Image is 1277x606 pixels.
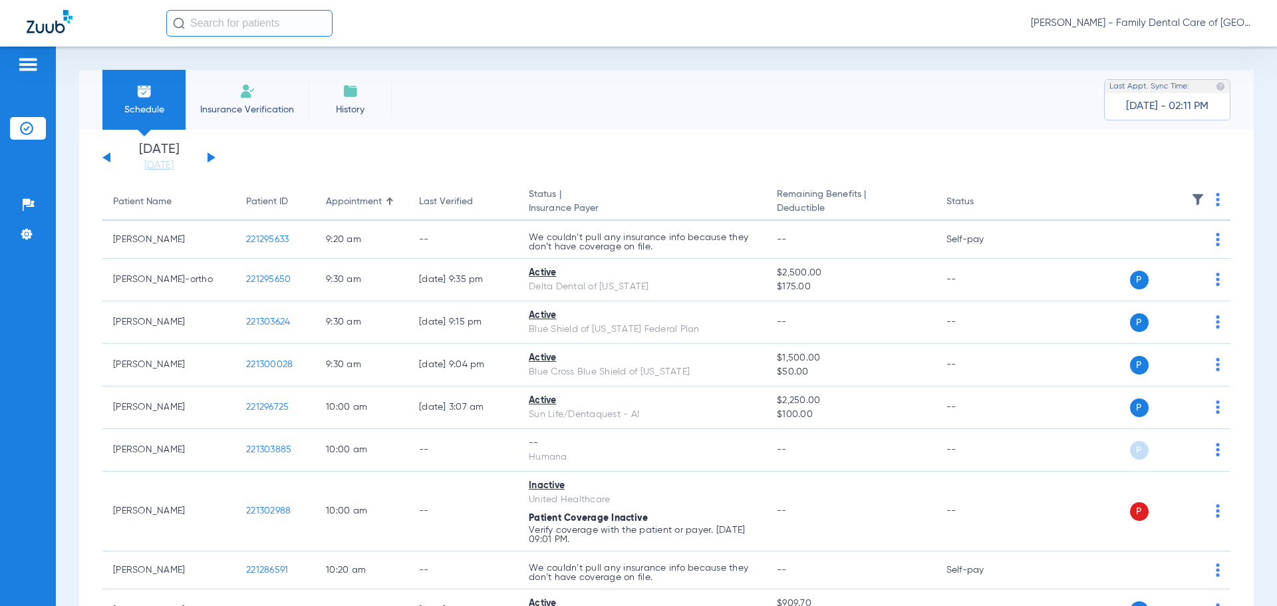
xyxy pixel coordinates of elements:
[936,259,1026,301] td: --
[239,83,255,99] img: Manual Insurance Verification
[529,323,756,337] div: Blue Shield of [US_STATE] Federal Plan
[173,17,185,29] img: Search Icon
[136,83,152,99] img: Schedule
[408,221,518,259] td: --
[1216,82,1225,91] img: last sync help info
[102,429,235,472] td: [PERSON_NAME]
[1126,100,1208,113] span: [DATE] - 02:11 PM
[777,408,924,422] span: $100.00
[408,386,518,429] td: [DATE] 3:07 AM
[529,526,756,544] p: Verify coverage with the patient or payer. [DATE] 09:01 PM.
[246,402,289,412] span: 221296725
[1216,233,1220,246] img: group-dot-blue.svg
[529,493,756,507] div: United Healthcare
[246,195,305,209] div: Patient ID
[102,221,235,259] td: [PERSON_NAME]
[529,479,756,493] div: Inactive
[246,195,288,209] div: Patient ID
[1130,313,1149,332] span: P
[777,235,787,244] span: --
[419,195,507,209] div: Last Verified
[777,445,787,454] span: --
[777,506,787,516] span: --
[518,184,766,221] th: Status |
[246,360,293,369] span: 221300028
[1216,193,1220,206] img: group-dot-blue.svg
[936,301,1026,344] td: --
[1109,80,1189,93] span: Last Appt. Sync Time:
[113,195,225,209] div: Patient Name
[1191,193,1205,206] img: filter.svg
[315,429,408,472] td: 10:00 AM
[315,472,408,551] td: 10:00 AM
[777,565,787,575] span: --
[529,266,756,280] div: Active
[326,195,398,209] div: Appointment
[246,565,288,575] span: 221286591
[102,386,235,429] td: [PERSON_NAME]
[777,202,924,216] span: Deductible
[246,317,290,327] span: 221303624
[777,266,924,280] span: $2,500.00
[529,233,756,251] p: We couldn’t pull any insurance info because they don’t have coverage on file.
[315,551,408,589] td: 10:20 AM
[777,351,924,365] span: $1,500.00
[112,103,176,116] span: Schedule
[408,259,518,301] td: [DATE] 9:35 PM
[529,202,756,216] span: Insurance Payer
[1216,443,1220,456] img: group-dot-blue.svg
[936,184,1026,221] th: Status
[102,344,235,386] td: [PERSON_NAME]
[529,365,756,379] div: Blue Cross Blue Shield of [US_STATE]
[1130,441,1149,460] span: P
[315,344,408,386] td: 9:30 AM
[529,514,648,523] span: Patient Coverage Inactive
[1216,315,1220,329] img: group-dot-blue.svg
[1130,271,1149,289] span: P
[529,280,756,294] div: Delta Dental of [US_STATE]
[419,195,473,209] div: Last Verified
[777,394,924,408] span: $2,250.00
[343,83,358,99] img: History
[1130,356,1149,375] span: P
[119,159,199,172] a: [DATE]
[936,344,1026,386] td: --
[408,344,518,386] td: [DATE] 9:04 PM
[246,235,289,244] span: 221295633
[529,394,756,408] div: Active
[777,365,924,379] span: $50.00
[529,563,756,582] p: We couldn’t pull any insurance info because they don’t have coverage on file.
[936,386,1026,429] td: --
[1216,400,1220,414] img: group-dot-blue.svg
[319,103,382,116] span: History
[1216,563,1220,577] img: group-dot-blue.svg
[102,472,235,551] td: [PERSON_NAME]
[246,275,291,284] span: 221295650
[936,472,1026,551] td: --
[315,221,408,259] td: 9:20 AM
[27,10,72,33] img: Zuub Logo
[1216,273,1220,286] img: group-dot-blue.svg
[246,506,291,516] span: 221302988
[766,184,935,221] th: Remaining Benefits |
[246,445,291,454] span: 221303885
[102,301,235,344] td: [PERSON_NAME]
[529,351,756,365] div: Active
[102,259,235,301] td: [PERSON_NAME]-ortho
[315,386,408,429] td: 10:00 AM
[326,195,382,209] div: Appointment
[408,301,518,344] td: [DATE] 9:15 PM
[777,317,787,327] span: --
[119,143,199,172] li: [DATE]
[102,551,235,589] td: [PERSON_NAME]
[408,429,518,472] td: --
[1216,504,1220,518] img: group-dot-blue.svg
[936,429,1026,472] td: --
[196,103,299,116] span: Insurance Verification
[408,472,518,551] td: --
[936,551,1026,589] td: Self-pay
[529,309,756,323] div: Active
[529,408,756,422] div: Sun Life/Dentaquest - AI
[777,280,924,294] span: $175.00
[315,301,408,344] td: 9:30 AM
